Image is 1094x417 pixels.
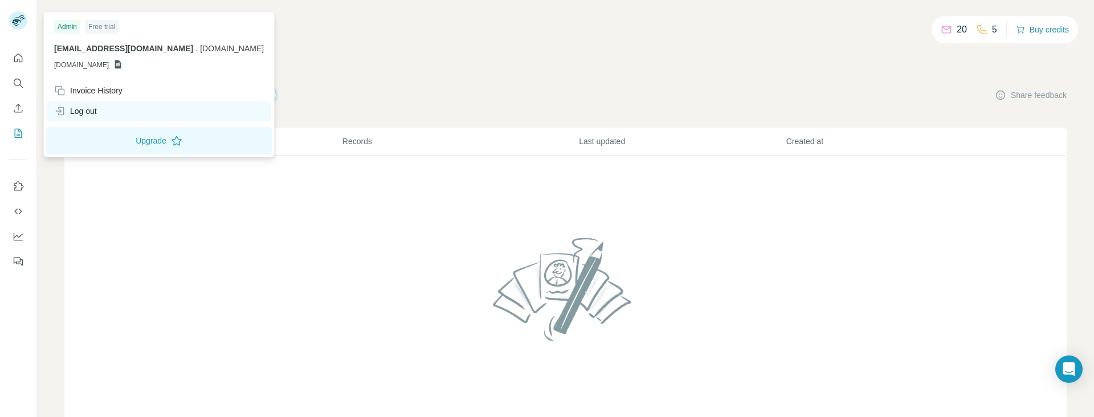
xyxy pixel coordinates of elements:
[786,136,992,147] p: Created at
[957,23,967,36] p: 20
[85,20,119,34] div: Free trial
[54,44,193,53] span: [EMAIL_ADDRESS][DOMAIN_NAME]
[995,89,1067,101] button: Share feedback
[195,44,198,53] span: .
[579,136,785,147] p: Last updated
[992,23,997,36] p: 5
[488,228,643,350] img: No lists found
[54,85,123,96] div: Invoice History
[1055,355,1083,383] div: Open Intercom Messenger
[9,251,27,272] button: Feedback
[9,226,27,247] button: Dashboard
[46,127,272,154] button: Upgrade
[9,98,27,118] button: Enrich CSV
[200,44,264,53] span: [DOMAIN_NAME]
[9,176,27,197] button: Use Surfe on LinkedIn
[9,73,27,93] button: Search
[54,60,109,70] span: [DOMAIN_NAME]
[342,136,578,147] p: Records
[9,201,27,222] button: Use Surfe API
[1016,22,1069,38] button: Buy credits
[9,48,27,68] button: Quick start
[54,20,80,34] div: Admin
[54,105,97,117] div: Log out
[9,123,27,144] button: My lists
